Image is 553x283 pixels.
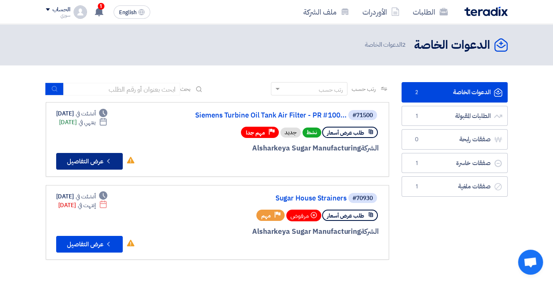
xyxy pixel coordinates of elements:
[464,7,508,16] img: Teradix logo
[412,159,422,168] span: 1
[402,40,406,49] span: 2
[414,37,490,53] h2: الدعوات الخاصة
[327,212,364,220] span: طلب عرض أسعار
[402,82,508,103] a: الدعوات الخاصة2
[114,5,150,19] button: English
[327,129,364,137] span: طلب عرض أسعار
[56,192,108,201] div: [DATE]
[406,2,454,22] a: الطلبات
[261,212,271,220] span: مهم
[365,40,407,50] span: الدعوات الخاصة
[180,195,347,202] a: Sugar House Strainers
[402,106,508,126] a: الطلبات المقبولة1
[180,85,191,93] span: بحث
[412,135,422,144] span: 0
[319,85,343,94] div: رتب حسب
[412,88,422,97] span: 2
[352,85,375,93] span: رتب حسب
[361,226,379,237] span: الشركة
[74,5,87,19] img: profile_test.png
[76,109,96,118] span: أنشئت في
[352,113,373,118] div: #71500
[412,112,422,120] span: 1
[402,176,508,197] a: صفقات ملغية1
[179,226,379,237] div: Alsharkeya Sugar Manufacturing
[356,2,406,22] a: الأوردرات
[180,112,347,119] a: Siemens Turbine Oil Tank Air Filter - PR #100...
[246,129,265,137] span: مهم جدا
[56,236,123,253] button: عرض التفاصيل
[402,129,508,150] a: صفقات رابحة0
[286,210,321,221] div: مرفوض
[179,143,379,154] div: Alsharkeya Sugar Manufacturing
[518,250,543,275] div: Open chat
[402,153,508,173] a: صفقات خاسرة1
[78,201,96,210] span: إنتهت في
[46,13,70,18] div: سوزي
[361,143,379,153] span: الشركة
[297,2,356,22] a: ملف الشركة
[280,128,301,138] div: جديد
[56,109,108,118] div: [DATE]
[76,192,96,201] span: أنشئت في
[352,195,373,201] div: #70930
[64,83,180,95] input: ابحث بعنوان أو رقم الطلب
[56,153,123,170] button: عرض التفاصيل
[98,3,104,10] span: 1
[59,118,108,127] div: [DATE]
[303,128,321,138] span: نشط
[58,201,108,210] div: [DATE]
[52,6,70,13] div: الحساب
[119,10,136,15] span: English
[412,183,422,191] span: 1
[79,118,96,127] span: ينتهي في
